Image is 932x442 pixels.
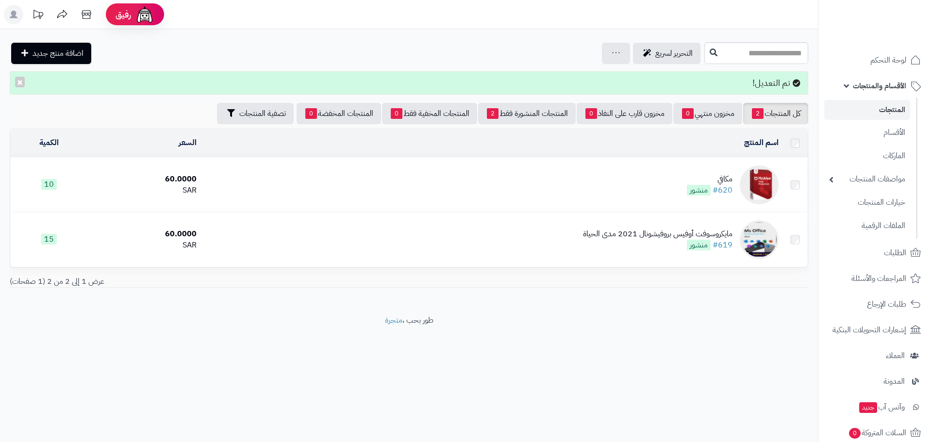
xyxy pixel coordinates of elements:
[713,184,732,196] a: #620
[585,108,597,119] span: 0
[824,49,926,72] a: لوحة التحكم
[752,108,764,119] span: 2
[824,100,910,120] a: المنتجات
[824,370,926,393] a: المدونة
[633,43,700,64] a: التحرير لسريع
[866,24,923,45] img: logo-2.png
[851,272,906,285] span: المراجعات والأسئلة
[858,400,905,414] span: وآتس آب
[487,108,499,119] span: 2
[824,344,926,367] a: العملاء
[92,229,197,240] div: 60.0000
[824,215,910,236] a: الملفات الرقمية
[382,103,477,124] a: المنتجات المخفية فقط0
[743,103,808,124] a: كل المنتجات2
[41,179,57,190] span: 10
[859,402,877,413] span: جديد
[824,318,926,342] a: إشعارات التحويلات البنكية
[41,234,57,245] span: 15
[713,239,732,251] a: #619
[10,71,808,95] div: تم التعديل!
[478,103,576,124] a: المنتجات المنشورة فقط2
[116,9,131,20] span: رفيق
[832,323,906,337] span: إشعارات التحويلات البنكية
[39,137,59,148] a: الكمية
[682,108,694,119] span: 0
[217,103,294,124] button: تصفية المنتجات
[673,103,742,124] a: مخزون منتهي0
[239,108,286,119] span: تصفية المنتجات
[92,240,197,251] div: SAR
[848,426,906,440] span: السلات المتروكة
[824,192,910,213] a: خيارات المنتجات
[870,53,906,67] span: لوحة التحكم
[2,276,409,287] div: عرض 1 إلى 2 من 2 (1 صفحات)
[824,395,926,419] a: وآتس آبجديد
[11,43,91,64] a: اضافة منتج جديد
[92,174,197,185] div: 60.0000
[577,103,672,124] a: مخزون قارب على النفاذ0
[92,185,197,196] div: SAR
[884,246,906,260] span: الطلبات
[740,165,779,204] img: مكافي
[883,375,905,388] span: المدونة
[824,122,910,143] a: الأقسام
[744,137,779,148] a: اسم المنتج
[391,108,402,119] span: 0
[687,240,711,250] span: منشور
[824,241,926,264] a: الطلبات
[297,103,381,124] a: المنتجات المخفضة0
[886,349,905,362] span: العملاء
[853,79,906,93] span: الأقسام والمنتجات
[824,146,910,166] a: الماركات
[15,77,25,87] button: ×
[824,293,926,316] a: طلبات الإرجاع
[867,297,906,311] span: طلبات الإرجاع
[655,48,693,59] span: التحرير لسريع
[849,428,861,439] span: 0
[583,229,732,240] div: مايكروسوفت أوفيس بروفيشونال 2021 مدى الحياة
[687,174,732,185] div: مكافي
[740,220,779,259] img: مايكروسوفت أوفيس بروفيشونال 2021 مدى الحياة
[179,137,197,148] a: السعر
[687,185,711,196] span: منشور
[305,108,317,119] span: 0
[33,48,83,59] span: اضافة منتج جديد
[135,5,154,24] img: ai-face.png
[26,5,50,27] a: تحديثات المنصة
[824,169,910,190] a: مواصفات المنتجات
[824,267,926,290] a: المراجعات والأسئلة
[385,314,402,326] a: متجرة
